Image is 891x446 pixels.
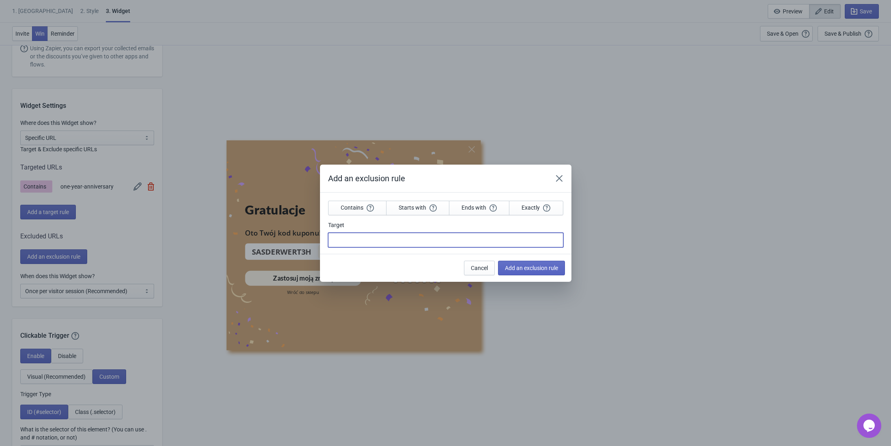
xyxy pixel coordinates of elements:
span: Ends with [462,204,497,211]
span: Contains [341,204,374,211]
button: Starts with [386,201,449,215]
button: Close [552,171,567,186]
button: Contains [328,201,386,215]
span: Cancel [471,265,488,271]
button: Add an exclusion rule [498,261,565,275]
button: Ends with [449,201,509,215]
iframe: chat widget [857,414,883,438]
h2: Add an exclusion rule [328,173,544,184]
span: Add an exclusion rule [505,265,558,271]
button: Exactly [509,201,563,215]
span: Starts with [399,204,437,211]
span: Exactly [522,204,550,211]
button: Cancel [464,261,495,275]
label: Target [328,221,344,229]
